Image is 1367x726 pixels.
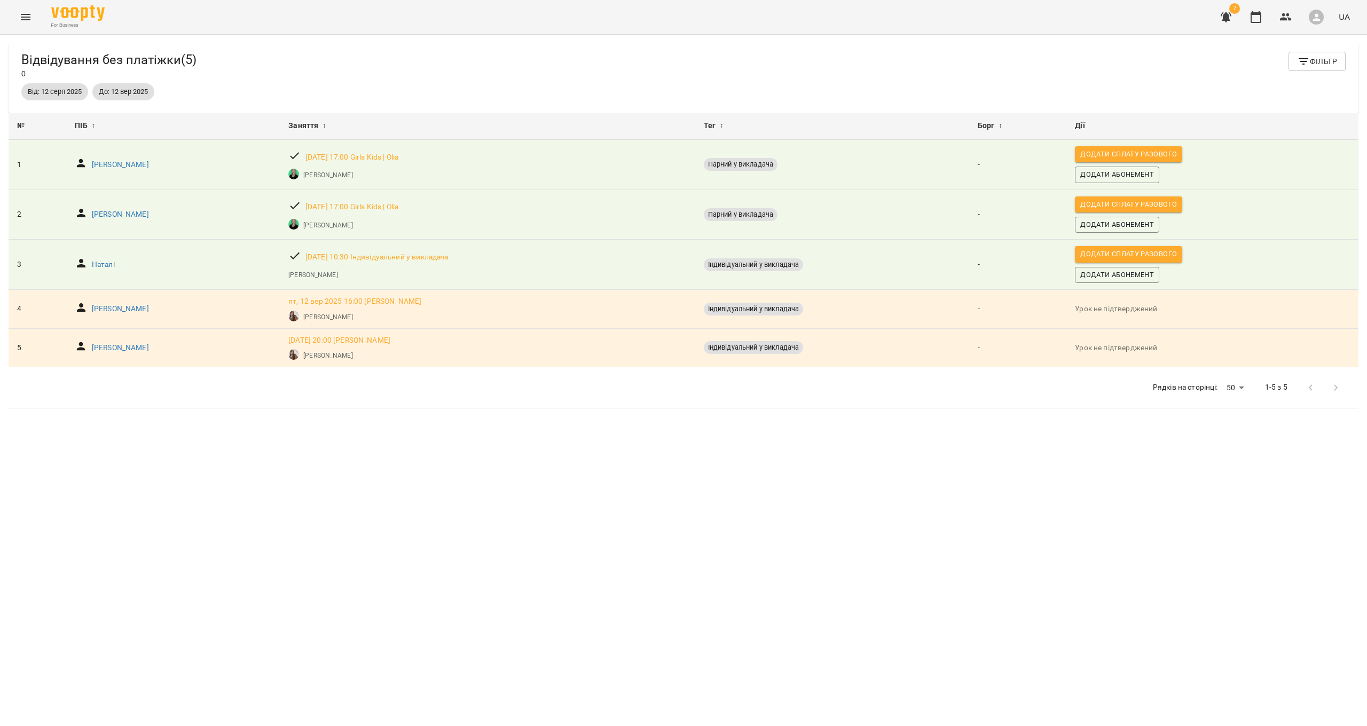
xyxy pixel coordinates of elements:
span: ↕ [999,120,1002,132]
button: UA [1334,7,1354,27]
a: [PERSON_NAME] [303,351,352,360]
p: Рядків на сторінці: [1153,382,1218,393]
img: Аліна Данилюк [288,311,299,321]
a: [DATE] 10:30 Індивідуальний у викладача [305,252,449,263]
h5: Відвідування без платіжки ( 5 ) [21,52,197,68]
button: Фільтр [1289,52,1346,71]
a: [PERSON_NAME] [288,270,337,280]
td: 4 [9,290,66,329]
img: Ольга Борисова [288,219,299,230]
span: ↕ [720,120,723,132]
span: For Business [51,22,105,29]
button: Додати сплату разового [1075,246,1182,262]
a: [DATE] 20:00 [PERSON_NAME] [288,335,390,346]
span: Додати сплату разового [1080,148,1177,160]
a: [PERSON_NAME] [303,170,352,180]
a: [PERSON_NAME] [92,304,149,314]
td: 3 [9,240,66,290]
button: Додати сплату разового [1075,146,1182,162]
div: Дії [1075,120,1350,132]
button: Додати Абонемент [1075,267,1159,283]
p: - [978,304,1058,314]
p: - [978,209,1058,220]
span: ↕ [323,120,326,132]
span: Додати Абонемент [1080,219,1154,231]
span: Індивідуальний у викладача [704,343,804,352]
span: Індивідуальний у викладача [704,304,804,314]
a: [PERSON_NAME] [92,160,149,170]
p: Урок не підтверджений [1075,304,1350,314]
p: - [978,259,1058,270]
span: Додати Абонемент [1080,269,1154,281]
span: 7 [1229,3,1240,14]
p: - [978,343,1058,353]
button: Додати сплату разового [1075,196,1182,212]
img: Voopty Logo [51,5,105,21]
p: 1-5 з 5 [1265,382,1287,393]
span: Від: 12 серп 2025 [21,87,88,97]
td: 2 [9,190,66,240]
a: пт, 12 вер 2025 16:00 [PERSON_NAME] [288,296,421,307]
a: Наталі [92,259,115,270]
span: ПІБ [75,120,87,132]
td: 1 [9,140,66,190]
a: [DATE] 17:00 Girls Kids | Olia [305,152,398,163]
p: Урок не підтверджений [1075,343,1350,353]
div: 50 [1222,380,1248,396]
button: Додати Абонемент [1075,217,1159,233]
span: Індивідуальний у викладача [704,260,804,270]
span: Парний у викладача [704,210,778,219]
span: ↕ [92,120,95,132]
a: [PERSON_NAME] [303,312,352,322]
td: 5 [9,328,66,367]
div: № [17,120,58,132]
span: Заняття [288,120,318,132]
span: Тег [704,120,716,132]
span: UA [1339,11,1350,22]
a: [PERSON_NAME] [92,209,149,220]
a: [PERSON_NAME] [303,220,352,230]
span: Додати Абонемент [1080,169,1154,180]
span: Борг [978,120,995,132]
div: 0 [21,52,197,79]
span: До: 12 вер 2025 [92,87,154,97]
a: [DATE] 17:00 Girls Kids | Olia [305,202,398,212]
a: [PERSON_NAME] [92,343,149,353]
img: Аліна Данилюк [288,349,299,360]
button: Додати Абонемент [1075,167,1159,183]
span: Фільтр [1297,55,1337,68]
span: Додати сплату разового [1080,199,1177,210]
button: Menu [13,4,38,30]
span: Парний у викладача [704,160,778,169]
img: Ольга Борисова [288,169,299,179]
span: Додати сплату разового [1080,248,1177,260]
p: - [978,160,1058,170]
